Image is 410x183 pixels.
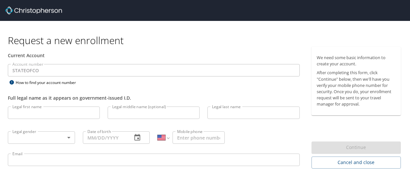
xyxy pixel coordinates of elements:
[317,158,396,167] span: Cancel and close
[8,131,75,144] div: ​
[8,78,89,87] div: How to find your account number
[317,70,396,107] p: After completing this form, click "Continue" below, then we'll have you verify your mobile phone ...
[5,7,62,14] img: cbt logo
[317,55,396,67] p: We need some basic information to create your account.
[311,157,401,169] button: Cancel and close
[173,131,225,144] input: Enter phone number
[8,52,300,59] div: Current Account
[8,34,406,47] h1: Request a new enrollment
[83,131,127,144] input: MM/DD/YYYY
[8,94,300,101] div: Full legal name as it appears on government-issued I.D.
